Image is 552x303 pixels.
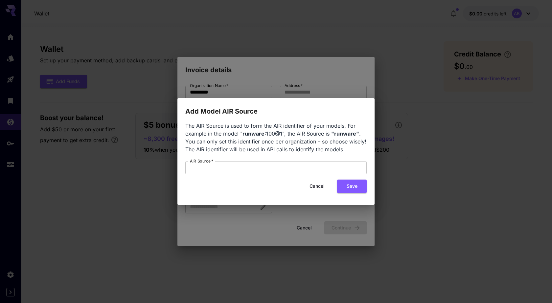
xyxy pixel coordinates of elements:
label: AIR Source [190,158,213,164]
button: Cancel [302,180,332,193]
span: The AIR Source is used to form the AIR identifier of your models. For example in the model " :100... [185,122,366,153]
h2: Add Model AIR Source [177,98,375,117]
button: Save [337,180,367,193]
b: runware [242,130,264,137]
b: "runware" [331,130,359,137]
